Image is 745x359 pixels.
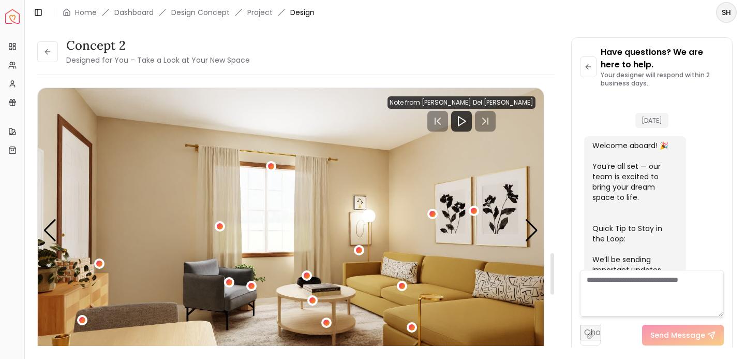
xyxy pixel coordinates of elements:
[114,7,154,18] a: Dashboard
[66,55,250,65] small: Designed for You – Take a Look at Your New Space
[5,9,20,24] a: Spacejoy
[66,37,250,54] h3: concept 2
[247,7,273,18] a: Project
[5,9,20,24] img: Spacejoy Logo
[63,7,315,18] nav: breadcrumb
[455,115,468,127] svg: Play
[171,7,230,18] li: Design Concept
[716,2,737,23] button: SH
[717,3,736,22] span: SH
[601,46,724,71] p: Have questions? We are here to help.
[388,96,535,109] div: Note from [PERSON_NAME] Del [PERSON_NAME]
[75,7,97,18] a: Home
[525,219,539,242] div: Next slide
[601,71,724,88] p: Your designer will respond within 2 business days.
[290,7,315,18] span: Design
[43,219,57,242] div: Previous slide
[635,113,668,128] span: [DATE]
